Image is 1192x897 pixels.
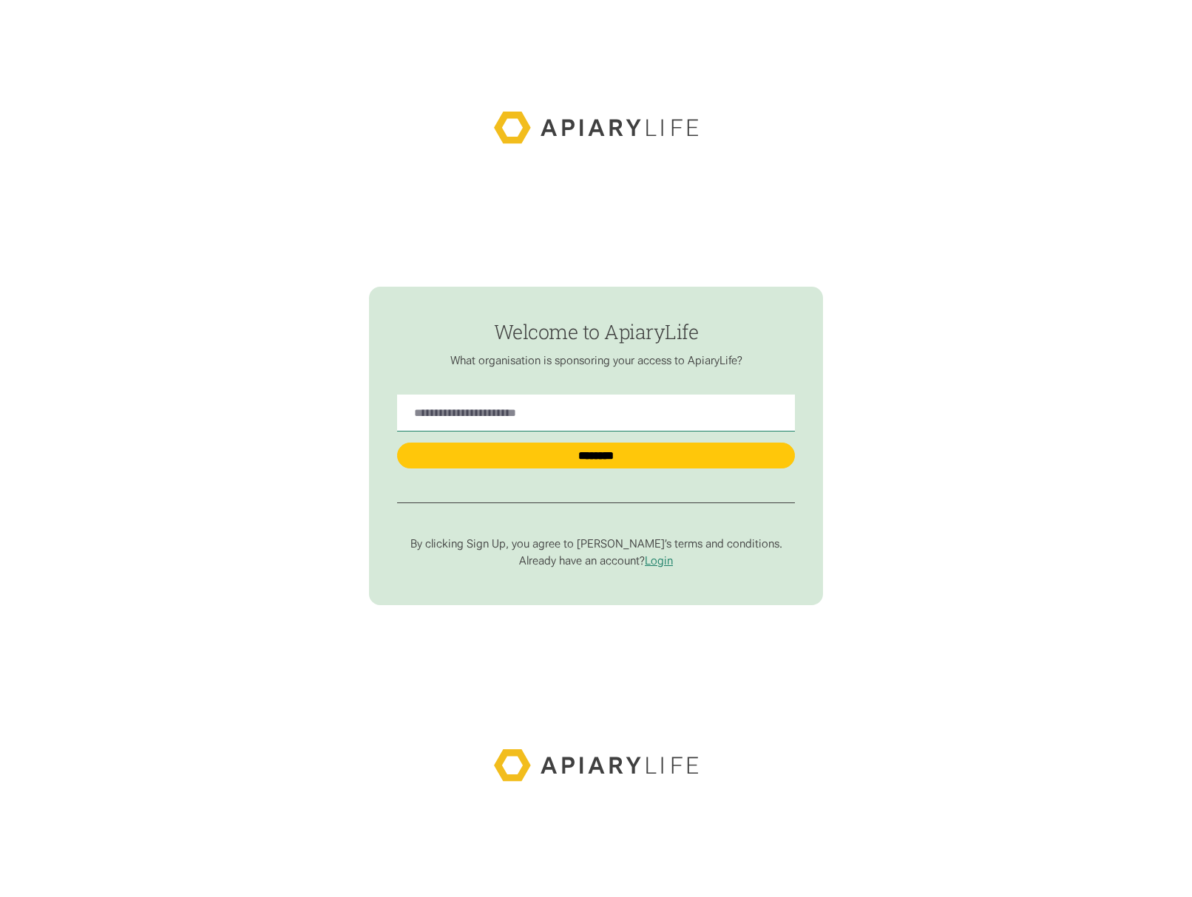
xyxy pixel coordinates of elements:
form: find-employer [369,287,823,605]
h1: Welcome to ApiaryLife [397,321,794,343]
a: Login [645,554,673,567]
p: What organisation is sponsoring your access to ApiaryLife? [397,354,794,368]
p: Already have an account? [397,554,794,568]
p: By clicking Sign Up, you agree to [PERSON_NAME]’s terms and conditions. [397,537,794,551]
